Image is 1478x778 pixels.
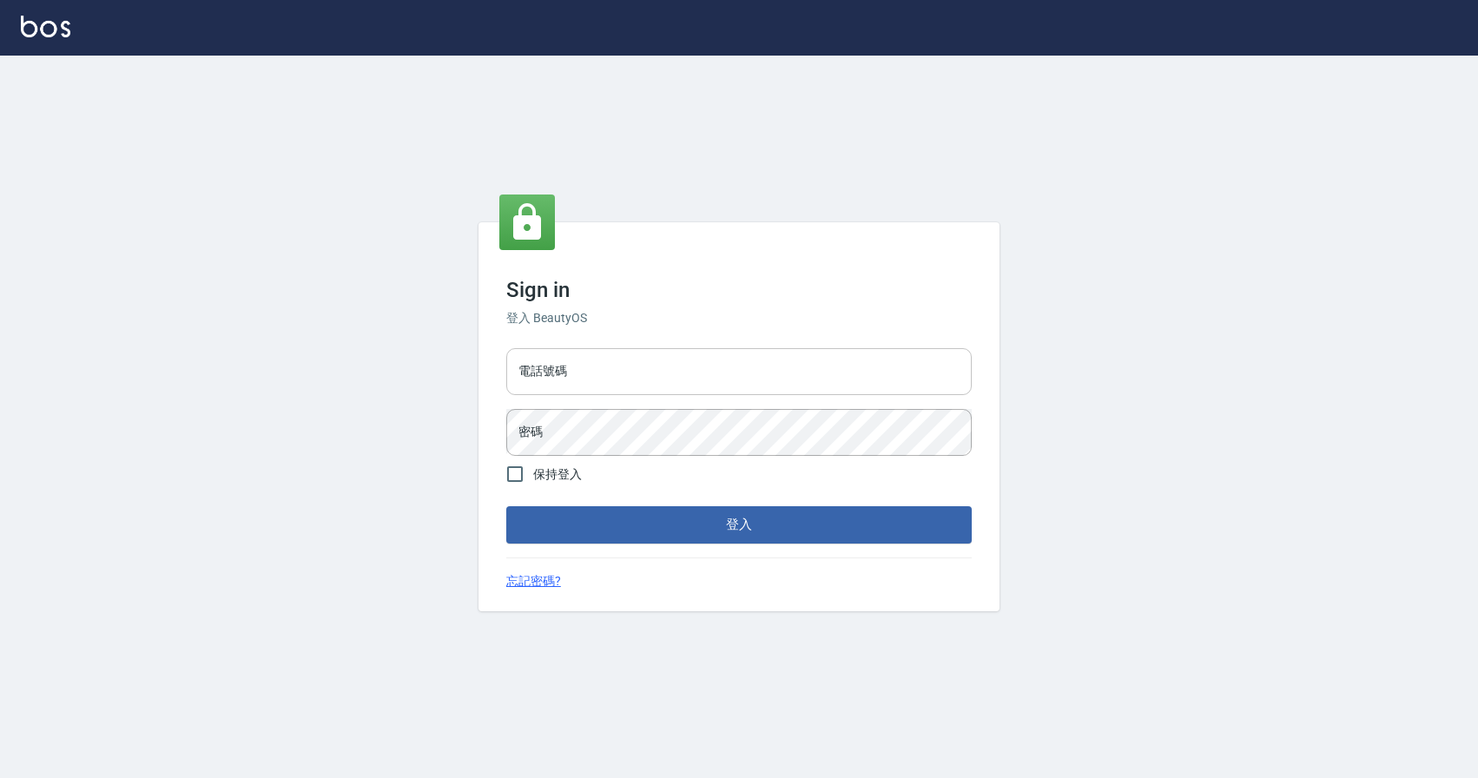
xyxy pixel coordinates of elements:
[506,572,561,590] a: 忘記密碼?
[506,506,972,543] button: 登入
[506,278,972,302] h3: Sign in
[533,465,582,484] span: 保持登入
[21,16,70,37] img: Logo
[506,309,972,327] h6: 登入 BeautyOS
